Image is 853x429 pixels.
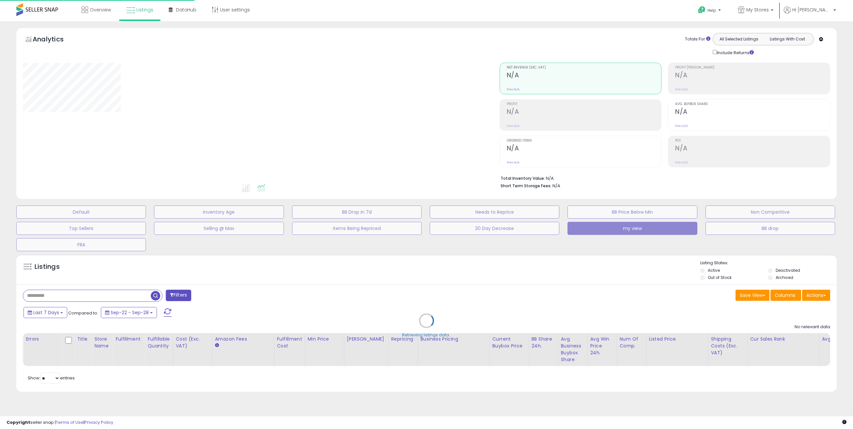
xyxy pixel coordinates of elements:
li: N/A [501,174,825,182]
span: N/A [552,183,560,189]
h2: N/A [675,145,830,153]
h2: N/A [675,108,830,117]
span: My Stores [746,7,769,13]
b: Total Inventory Value: [501,176,545,181]
button: Selling @ Max [154,222,284,235]
span: ROI [675,139,830,143]
span: Avg. Buybox Share [675,102,830,106]
h5: Analytics [33,35,76,45]
button: FBA [16,238,146,251]
button: Items Being Repriced [292,222,422,235]
i: Get Help [698,6,706,14]
span: Help [707,8,716,13]
button: BB Price Below Min [567,206,697,219]
span: Hi [PERSON_NAME] [792,7,831,13]
button: Listings With Cost [763,35,812,43]
button: 30 Day Decrease [430,222,559,235]
button: BB drop [706,222,835,235]
small: Prev: N/A [675,161,688,164]
span: Listings [136,7,153,13]
div: Retrieving listings data.. [402,332,451,338]
span: Profit [PERSON_NAME] [675,66,830,69]
button: Non Competitive [706,206,835,219]
small: Prev: N/A [675,124,688,128]
span: Net Revenue (Exc. VAT) [507,66,661,69]
span: DataHub [176,7,196,13]
small: Prev: N/A [507,161,520,164]
span: Ordered Items [507,139,661,143]
button: my view [567,222,697,235]
small: Prev: N/A [507,124,520,128]
button: Top Sellers [16,222,146,235]
button: Needs to Reprice [430,206,559,219]
a: Hi [PERSON_NAME] [784,7,836,21]
span: Overview [90,7,111,13]
h2: N/A [507,71,661,80]
div: Include Returns [708,49,762,56]
h2: N/A [507,145,661,153]
a: Help [693,1,727,21]
small: Prev: N/A [507,87,520,91]
h2: N/A [507,108,661,117]
button: Default [16,206,146,219]
button: All Selected Listings [715,35,763,43]
small: Prev: N/A [675,87,688,91]
h2: N/A [675,71,830,80]
div: Totals For [685,36,710,42]
span: Profit [507,102,661,106]
button: Inventory Age [154,206,284,219]
button: BB Drop in 7d [292,206,422,219]
b: Short Term Storage Fees: [501,183,551,189]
